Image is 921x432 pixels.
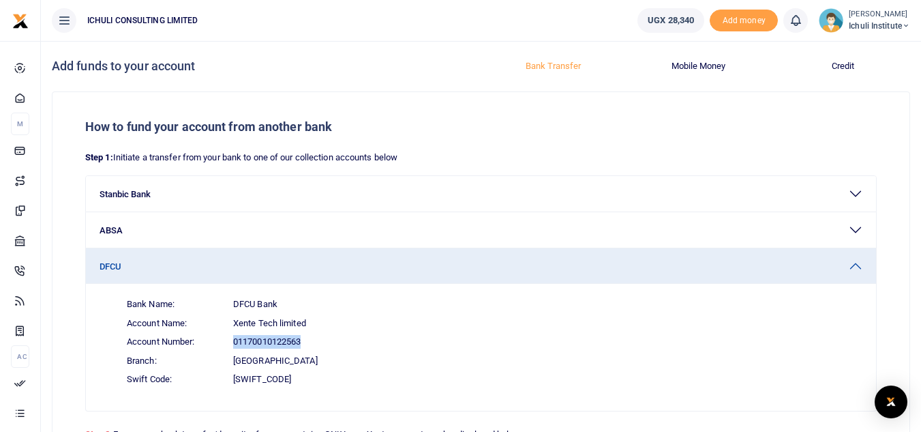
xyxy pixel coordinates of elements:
a: UGX 28,340 [637,8,704,33]
span: UGX 28,340 [648,14,694,27]
span: 01170010122563 [233,335,301,349]
li: Toup your wallet [710,10,778,32]
span: DFCU Bank [233,298,277,311]
h5: How to fund your account from another bank [85,119,877,134]
span: [SWIFT_CODE] [233,373,291,386]
button: DFCU [86,248,876,284]
button: Bank Transfer [489,55,618,77]
li: Ac [11,345,29,368]
li: Wallet ballance [632,8,710,33]
img: logo-small [12,13,29,29]
span: Bank Name: [127,298,222,311]
li: M [11,113,29,135]
span: Account Name: [127,317,222,330]
button: Credit [779,55,908,77]
span: Xente Tech limited [233,317,306,330]
small: [PERSON_NAME] [849,9,910,20]
h4: Add funds to your account [52,59,476,74]
a: profile-user [PERSON_NAME] Ichuli Institute [819,8,910,33]
button: ABSA [86,212,876,248]
span: Branch: [127,354,222,368]
div: Open Intercom Messenger [875,386,907,418]
span: Account Number: [127,335,222,349]
button: Stanbic Bank [86,176,876,212]
a: Add money [710,14,778,25]
a: logo-small logo-large logo-large [12,15,29,25]
button: Mobile Money [634,55,763,77]
span: Add money [710,10,778,32]
span: Ichuli Institute [849,20,910,32]
p: Initiate a transfer from your bank to one of our collection accounts below [85,151,877,165]
strong: Step 1: [85,152,113,162]
span: ICHULI CONSULTING LIMITED [82,14,204,27]
span: [GEOGRAPHIC_DATA] [233,354,318,368]
span: Swift Code: [127,373,222,386]
img: profile-user [819,8,843,33]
